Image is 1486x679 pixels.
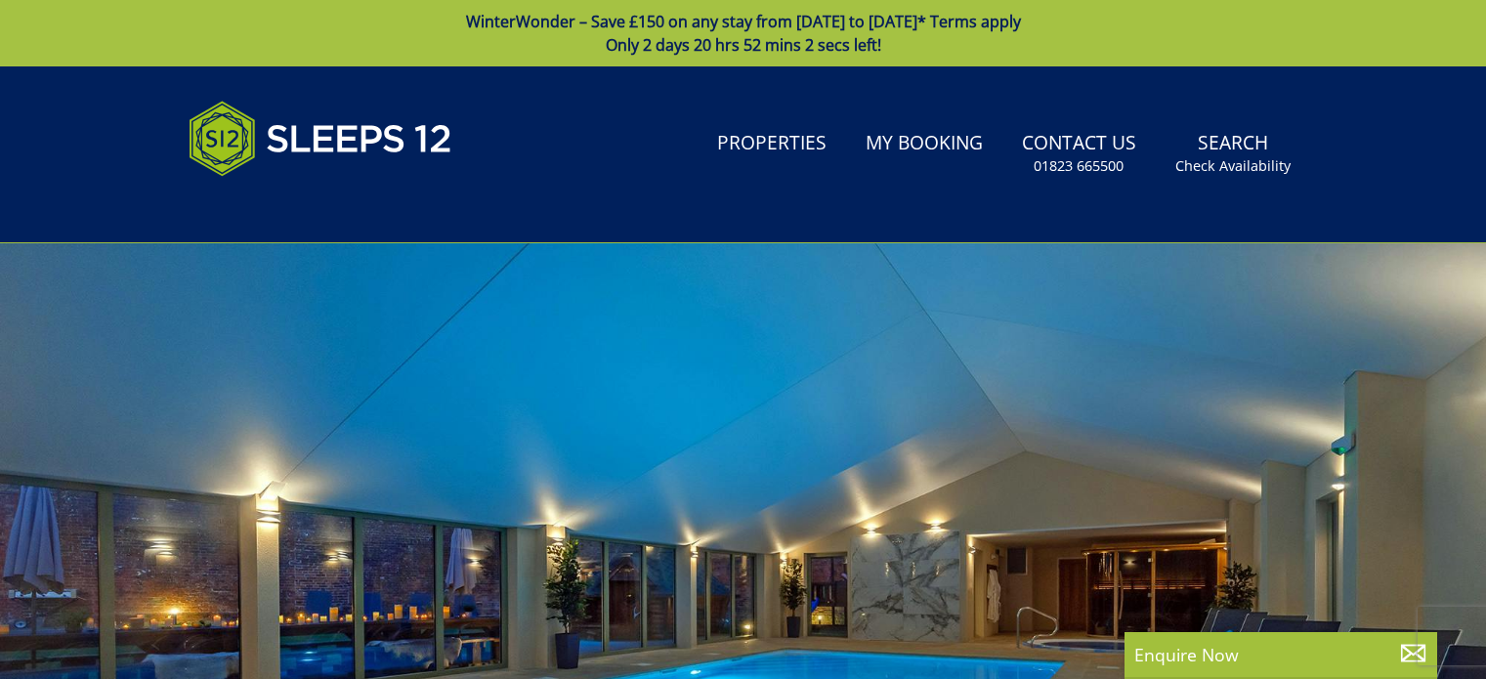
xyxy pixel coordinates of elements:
a: Contact Us01823 665500 [1014,122,1144,186]
small: Check Availability [1175,156,1291,176]
p: Enquire Now [1134,642,1427,667]
a: Properties [709,122,834,166]
img: Sleeps 12 [189,90,452,188]
small: 01823 665500 [1034,156,1124,176]
span: Only 2 days 20 hrs 52 mins 2 secs left! [606,34,881,56]
a: SearchCheck Availability [1168,122,1298,186]
a: My Booking [858,122,991,166]
iframe: Customer reviews powered by Trustpilot [179,199,384,216]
